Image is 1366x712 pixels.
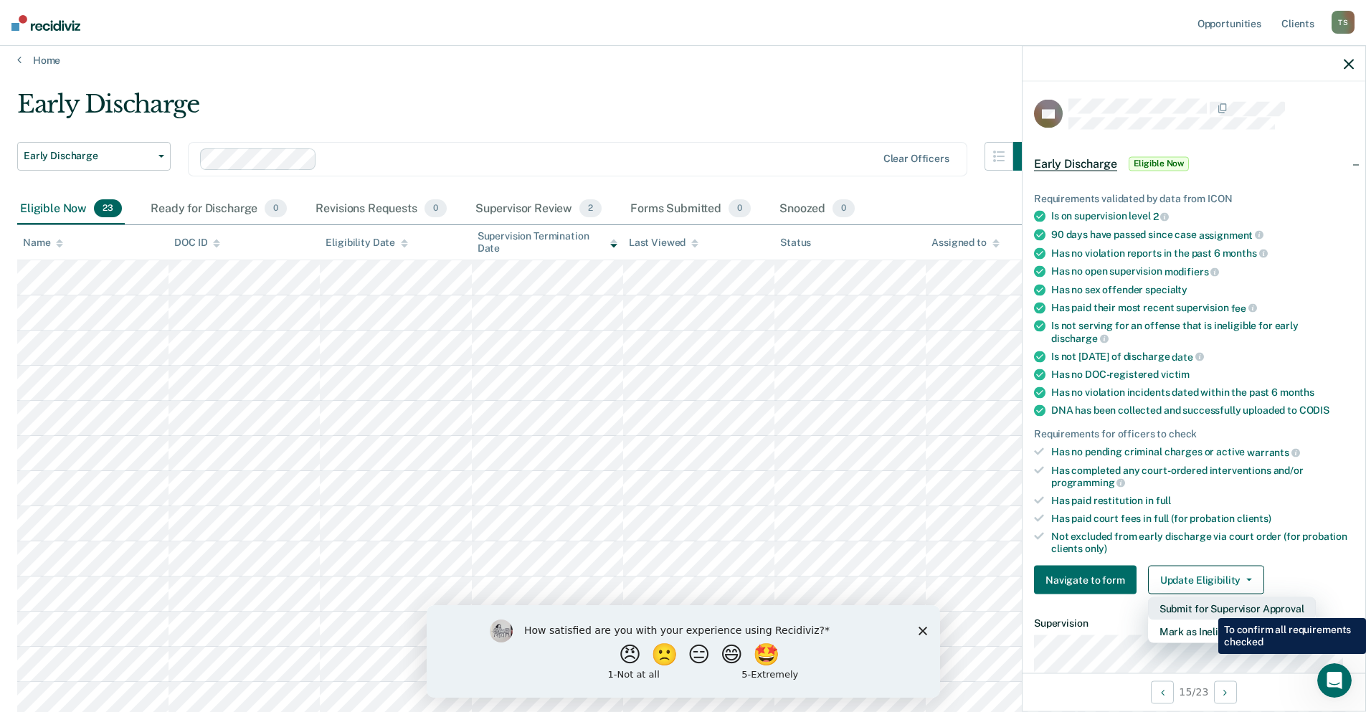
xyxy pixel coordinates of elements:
span: clients) [1237,513,1271,524]
img: Recidiviz [11,15,80,31]
div: Is on supervision level [1051,210,1354,223]
span: Early Discharge [24,150,153,162]
div: Snoozed [777,194,858,225]
div: Supervision Termination Date [478,230,617,255]
div: Name [23,237,63,249]
div: T S [1332,11,1355,34]
span: victim [1161,369,1190,380]
button: Mark as Ineligible [1148,620,1316,643]
div: Eligibility Date [326,237,408,249]
dt: Supervision [1034,617,1354,630]
span: Early Discharge [1034,156,1117,171]
button: Navigate to form [1034,566,1137,594]
span: assignment [1199,229,1263,240]
span: warrants [1247,447,1300,458]
span: programming [1051,477,1125,488]
div: 90 days have passed since case [1051,229,1354,242]
span: discharge [1051,333,1109,344]
div: Last Viewed [629,237,698,249]
div: Is not [DATE] of discharge [1051,350,1354,363]
span: 0 [729,199,751,218]
div: DNA has been collected and successfully uploaded to [1051,404,1354,417]
div: Has no DOC-registered [1051,369,1354,381]
div: Has paid restitution in [1051,495,1354,507]
div: Early DischargeEligible Now [1023,141,1365,186]
div: Early Discharge [17,90,1042,130]
span: Eligible Now [1129,156,1190,171]
span: date [1172,351,1203,362]
span: months [1280,386,1314,398]
div: Has no violation incidents dated within the past 6 [1051,386,1354,399]
span: 0 [265,199,287,218]
a: Home [17,54,1349,67]
div: Has no violation reports in the past 6 [1051,247,1354,260]
div: Revisions Requests [313,194,449,225]
div: Has completed any court-ordered interventions and/or [1051,464,1354,488]
span: 2 [579,199,602,218]
div: Requirements for officers to check [1034,428,1354,440]
span: specialty [1145,283,1187,295]
span: only) [1085,542,1107,554]
div: Not excluded from early discharge via court order (for probation clients [1051,530,1354,554]
div: Has no open supervision [1051,265,1354,278]
iframe: Survey by Kim from Recidiviz [427,605,940,698]
div: Has paid their most recent supervision [1051,301,1354,314]
span: months [1223,247,1268,259]
div: Eligible Now [17,194,125,225]
iframe: Intercom live chat [1317,663,1352,698]
div: Has no sex offender [1051,283,1354,295]
div: Clear officers [883,153,949,165]
span: CODIS [1299,404,1329,416]
div: Ready for Discharge [148,194,290,225]
div: Assigned to [931,237,999,249]
div: Is not serving for an offense that is ineligible for early [1051,320,1354,344]
div: Has paid court fees in full (for probation [1051,513,1354,525]
span: fee [1231,302,1257,313]
button: Update Eligibility [1148,566,1264,594]
div: DOC ID [174,237,220,249]
span: 2 [1153,211,1170,222]
span: full [1156,495,1171,506]
span: 0 [424,199,447,218]
div: Supervisor Review [473,194,605,225]
a: Navigate to form link [1034,566,1142,594]
span: 0 [833,199,855,218]
div: Status [780,237,811,249]
button: Previous Opportunity [1151,680,1174,703]
div: Requirements validated by data from ICON [1034,192,1354,204]
div: Forms Submitted [627,194,754,225]
div: 15 / 23 [1023,673,1365,711]
div: Has no pending criminal charges or active [1051,446,1354,459]
span: modifiers [1165,266,1220,277]
button: Submit for Supervisor Approval [1148,597,1316,620]
span: 23 [94,199,122,218]
button: Next Opportunity [1214,680,1237,703]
